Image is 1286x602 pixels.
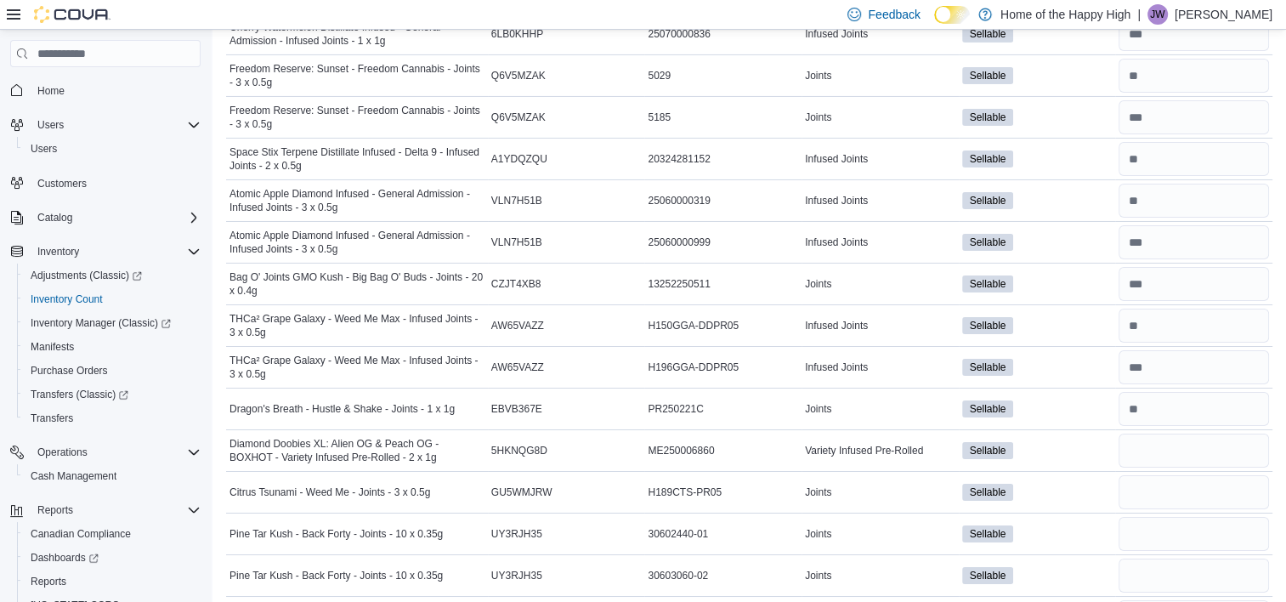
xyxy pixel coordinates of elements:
span: Purchase Orders [24,361,201,381]
span: Transfers (Classic) [24,384,201,405]
span: Sellable [962,275,1014,292]
span: Reports [37,503,73,517]
span: Dashboards [31,551,99,565]
span: Reports [31,575,66,588]
span: Sellable [962,234,1014,251]
span: Atomic Apple Diamond Infused - General Admission - Infused Joints - 3 x 0.5g [229,229,484,256]
span: Users [37,118,64,132]
button: Reports [31,500,80,520]
span: EBVB367E [491,402,542,416]
span: Freedom Reserve: Sunset - Freedom Cannabis - Joints - 3 x 0.5g [229,62,484,89]
div: 25070000836 [644,24,802,44]
a: Transfers (Classic) [17,383,207,406]
span: Sellable [970,68,1006,83]
span: Sellable [970,485,1006,500]
span: Customers [37,177,87,190]
span: Sellable [970,443,1006,458]
span: THCa² Grape Galaxy - Weed Me Max - Infused Joints - 3 x 0.5g [229,354,484,381]
a: Reports [24,571,73,592]
span: Cash Management [24,466,201,486]
span: Joints [805,527,831,541]
span: Catalog [31,207,201,228]
div: 25060000999 [644,232,802,253]
span: AW65VAZZ [491,319,544,332]
span: Sellable [962,109,1014,126]
span: Sellable [970,401,1006,417]
div: 20324281152 [644,149,802,169]
span: Joints [805,69,831,82]
span: Cash Management [31,469,116,483]
button: Reports [17,570,207,593]
span: Home [31,79,201,100]
span: Variety Infused Pre-Rolled [805,444,923,457]
a: Dashboards [17,546,207,570]
span: Sellable [962,192,1014,209]
span: Reports [31,500,201,520]
a: Adjustments (Classic) [17,264,207,287]
div: 25060000319 [644,190,802,211]
button: Inventory [31,241,86,262]
span: Users [24,139,201,159]
button: Operations [31,442,94,463]
button: Users [3,113,207,137]
a: Home [31,81,71,101]
span: Sellable [962,67,1014,84]
span: VLN7H51B [491,194,542,207]
span: Dark Mode [934,24,935,25]
button: Reports [3,498,207,522]
span: Q6V5MZAK [491,69,546,82]
span: Canadian Compliance [31,527,131,541]
span: Home [37,84,65,98]
span: Sellable [962,525,1014,542]
button: Purchase Orders [17,359,207,383]
span: Operations [37,446,88,459]
span: Infused Joints [805,236,868,249]
div: H150GGA-DDPR05 [644,315,802,336]
span: Citrus Tsunami - Weed Me - Joints - 3 x 0.5g [229,486,430,499]
span: Cherry Watermelon Distillate Infused - General Admission - Infused Joints - 1 x 1g [229,20,484,48]
button: Users [17,137,207,161]
span: Canadian Compliance [24,524,201,544]
span: VLN7H51B [491,236,542,249]
span: Feedback [868,6,920,23]
div: 5185 [644,107,802,128]
span: Sellable [970,526,1006,542]
span: Sellable [962,442,1014,459]
span: Joints [805,569,831,582]
span: Inventory Manager (Classic) [24,313,201,333]
span: Inventory [37,245,79,258]
span: CZJT4XB8 [491,277,541,291]
span: Sellable [970,276,1006,292]
span: Atomic Apple Diamond Infused - General Admission - Infused Joints - 3 x 0.5g [229,187,484,214]
p: | [1137,4,1141,25]
span: Purchase Orders [31,364,108,378]
span: Sellable [962,484,1014,501]
span: Diamond Doobies XL: Alien OG & Peach OG - BOXHOT - Variety Infused Pre-Rolled - 2 x 1g [229,437,484,464]
span: Sellable [962,317,1014,334]
span: Infused Joints [805,152,868,166]
button: Home [3,77,207,102]
span: Transfers [24,408,201,429]
a: Cash Management [24,466,123,486]
div: PR250221C [644,399,802,419]
a: Transfers [24,408,80,429]
button: Customers [3,171,207,196]
span: Infused Joints [805,319,868,332]
span: Pine Tar Kush - Back Forty - Joints - 10 x 0.35g [229,527,443,541]
span: Catalog [37,211,72,224]
span: Inventory Count [24,289,201,310]
a: Users [24,139,64,159]
span: Transfers (Classic) [31,388,128,401]
a: Dashboards [24,548,105,568]
span: Sellable [962,150,1014,168]
span: Users [31,142,57,156]
input: Dark Mode [934,6,970,24]
span: 6LB0KHHP [491,27,543,41]
span: Joints [805,111,831,124]
span: Infused Joints [805,27,868,41]
span: Inventory Count [31,292,103,306]
span: GU5WMJRW [491,486,552,499]
span: Inventory [31,241,201,262]
span: UY3RJH35 [491,569,542,582]
a: Canadian Compliance [24,524,138,544]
